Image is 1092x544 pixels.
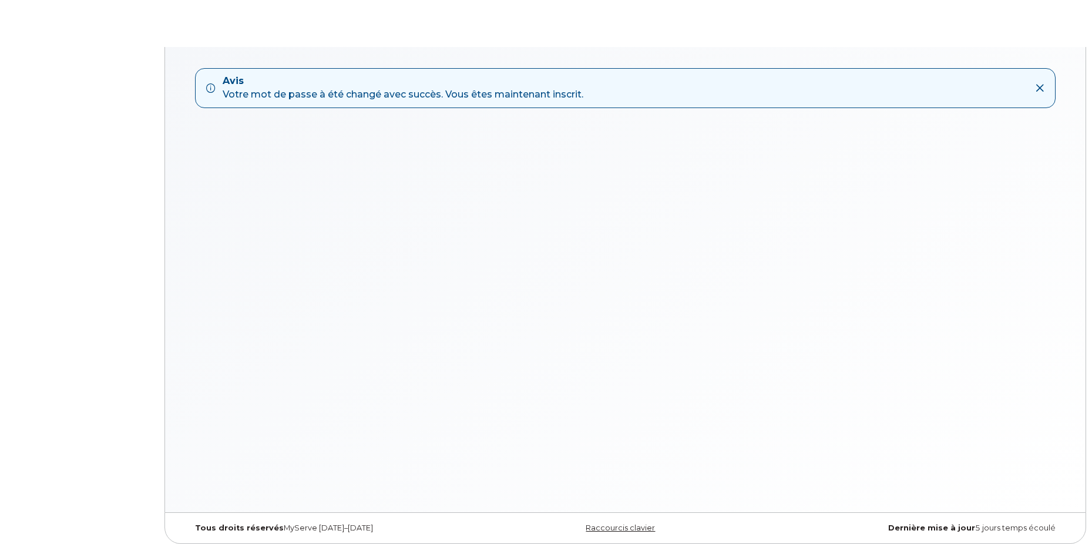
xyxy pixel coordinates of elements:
[772,523,1064,533] div: 5 jours temps écoulé
[223,75,583,88] strong: Avis
[586,523,655,532] a: Raccourcis clavier
[888,523,975,532] strong: Dernière mise à jour
[223,75,583,102] div: Votre mot de passe à été changé avec succès. Vous êtes maintenant inscrit.
[186,523,479,533] div: MyServe [DATE]–[DATE]
[195,523,284,532] strong: Tous droits réservés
